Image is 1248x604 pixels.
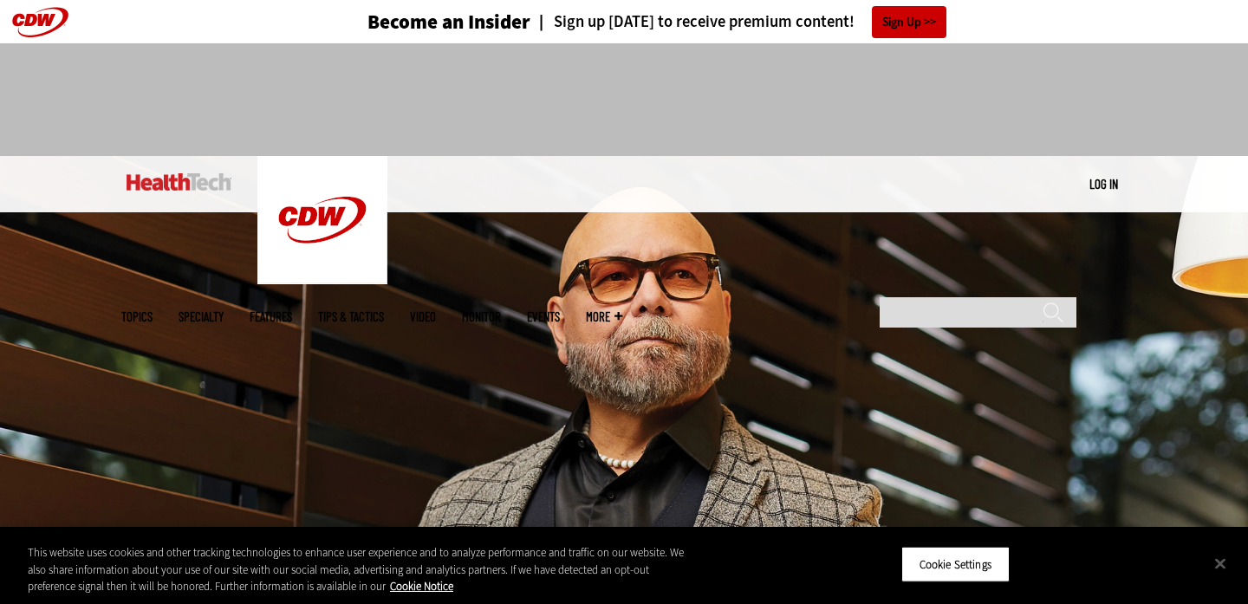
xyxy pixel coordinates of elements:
[530,14,855,30] a: Sign up [DATE] to receive premium content!
[367,12,530,32] h3: Become an Insider
[257,156,387,284] img: Home
[390,579,453,594] a: More information about your privacy
[462,310,501,323] a: MonITor
[1201,544,1239,582] button: Close
[901,546,1010,582] button: Cookie Settings
[121,310,153,323] span: Topics
[410,310,436,323] a: Video
[309,61,939,139] iframe: advertisement
[1089,176,1118,192] a: Log in
[302,12,530,32] a: Become an Insider
[527,310,560,323] a: Events
[1089,175,1118,193] div: User menu
[250,310,292,323] a: Features
[257,270,387,289] a: CDW
[127,173,231,191] img: Home
[318,310,384,323] a: Tips & Tactics
[872,6,946,38] a: Sign Up
[179,310,224,323] span: Specialty
[586,310,622,323] span: More
[28,544,686,595] div: This website uses cookies and other tracking technologies to enhance user experience and to analy...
